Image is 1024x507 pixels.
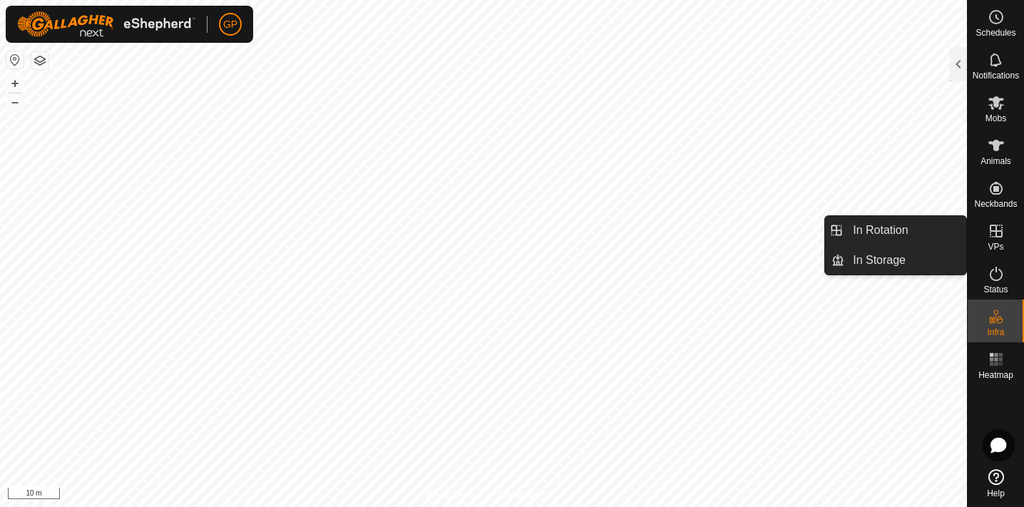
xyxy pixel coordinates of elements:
[825,246,966,275] li: In Storage
[988,242,1003,251] span: VPs
[968,464,1024,503] a: Help
[844,216,966,245] a: In Rotation
[844,246,966,275] a: In Storage
[223,17,237,32] span: GP
[6,93,24,111] button: –
[987,328,1004,337] span: Infra
[427,488,481,501] a: Privacy Policy
[983,285,1008,294] span: Status
[853,252,906,269] span: In Storage
[6,75,24,92] button: +
[17,11,195,37] img: Gallagher Logo
[6,51,24,68] button: Reset Map
[498,488,540,501] a: Contact Us
[853,222,908,239] span: In Rotation
[985,114,1006,123] span: Mobs
[973,71,1019,80] span: Notifications
[987,489,1005,498] span: Help
[974,200,1017,208] span: Neckbands
[31,52,48,69] button: Map Layers
[978,371,1013,379] span: Heatmap
[825,216,966,245] li: In Rotation
[976,29,1015,37] span: Schedules
[981,157,1011,165] span: Animals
